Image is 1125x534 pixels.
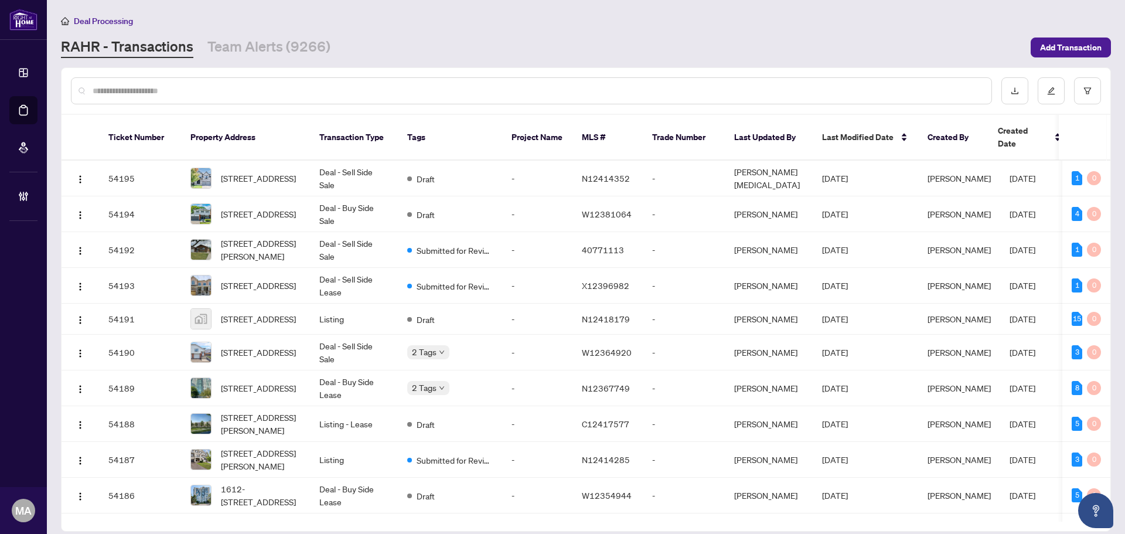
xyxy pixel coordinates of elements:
td: - [502,406,572,442]
div: 1 [1072,243,1082,257]
td: 54187 [99,442,181,478]
div: 15 [1072,312,1082,326]
td: Listing [310,442,398,478]
img: thumbnail-img [191,309,211,329]
td: [PERSON_NAME] [725,406,813,442]
span: download [1011,87,1019,95]
td: - [643,268,725,304]
span: C12417577 [582,419,629,429]
button: edit [1038,77,1065,104]
td: 54189 [99,370,181,406]
span: [STREET_ADDRESS][PERSON_NAME] [221,411,301,437]
td: - [502,442,572,478]
img: Logo [76,420,85,430]
div: 8 [1072,381,1082,395]
span: [DATE] [822,209,848,219]
span: [DATE] [822,314,848,324]
button: Logo [71,343,90,362]
td: - [502,232,572,268]
div: 3 [1072,453,1082,467]
span: [DATE] [1010,244,1035,255]
span: Add Transaction [1040,38,1102,57]
button: Open asap [1078,493,1113,528]
td: Deal - Buy Side Lease [310,478,398,513]
th: Tags [398,115,502,161]
span: [PERSON_NAME] [928,209,991,219]
td: Deal - Sell Side Sale [310,232,398,268]
div: 5 [1072,488,1082,502]
img: thumbnail-img [191,378,211,398]
span: Last Modified Date [822,131,894,144]
span: Draft [417,172,435,185]
th: Created Date [988,115,1071,161]
span: [DATE] [1010,419,1035,429]
a: Team Alerts (9266) [207,37,330,58]
span: [DATE] [822,173,848,183]
td: [PERSON_NAME] [725,304,813,335]
span: W12381064 [582,209,632,219]
span: [DATE] [1010,454,1035,465]
span: Created Date [998,124,1047,150]
td: - [643,442,725,478]
span: [DATE] [1010,209,1035,219]
th: Last Modified Date [813,115,918,161]
div: 0 [1087,381,1101,395]
span: edit [1047,87,1055,95]
span: [STREET_ADDRESS] [221,382,296,394]
img: Logo [76,315,85,325]
span: [PERSON_NAME] [928,314,991,324]
div: 1 [1072,278,1082,292]
td: Deal - Sell Side Sale [310,335,398,370]
td: [PERSON_NAME] [725,370,813,406]
td: [PERSON_NAME] [725,478,813,513]
img: Logo [76,456,85,465]
button: Logo [71,379,90,397]
td: - [502,478,572,513]
th: Ticket Number [99,115,181,161]
span: [PERSON_NAME] [928,347,991,358]
span: down [439,385,445,391]
div: 0 [1087,417,1101,431]
div: 0 [1087,207,1101,221]
td: [PERSON_NAME] [725,268,813,304]
span: [PERSON_NAME] [928,173,991,183]
span: 1612-[STREET_ADDRESS] [221,482,301,508]
span: Draft [417,313,435,326]
span: Submitted for Review [417,280,493,292]
td: 54191 [99,304,181,335]
td: - [643,370,725,406]
td: - [502,196,572,232]
span: [DATE] [822,454,848,465]
td: Deal - Sell Side Sale [310,161,398,196]
td: - [502,161,572,196]
th: Last Updated By [725,115,813,161]
span: Draft [417,418,435,431]
button: filter [1074,77,1101,104]
span: [PERSON_NAME] [928,383,991,393]
span: Draft [417,208,435,221]
span: [DATE] [1010,173,1035,183]
td: 54194 [99,196,181,232]
span: W12364920 [582,347,632,358]
span: [STREET_ADDRESS] [221,312,296,325]
span: [DATE] [822,244,848,255]
span: [DATE] [822,280,848,291]
img: thumbnail-img [191,168,211,188]
td: - [502,370,572,406]
img: Logo [76,349,85,358]
td: 54188 [99,406,181,442]
button: Logo [71,309,90,328]
td: 54190 [99,335,181,370]
img: thumbnail-img [191,485,211,505]
div: 0 [1087,278,1101,292]
div: 5 [1072,417,1082,431]
div: 4 [1072,207,1082,221]
span: Deal Processing [74,16,133,26]
div: 0 [1087,488,1101,502]
span: [PERSON_NAME] [928,280,991,291]
td: Listing - Lease [310,406,398,442]
td: Deal - Buy Side Sale [310,196,398,232]
div: 1 [1072,171,1082,185]
td: [PERSON_NAME] [725,335,813,370]
td: - [502,335,572,370]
